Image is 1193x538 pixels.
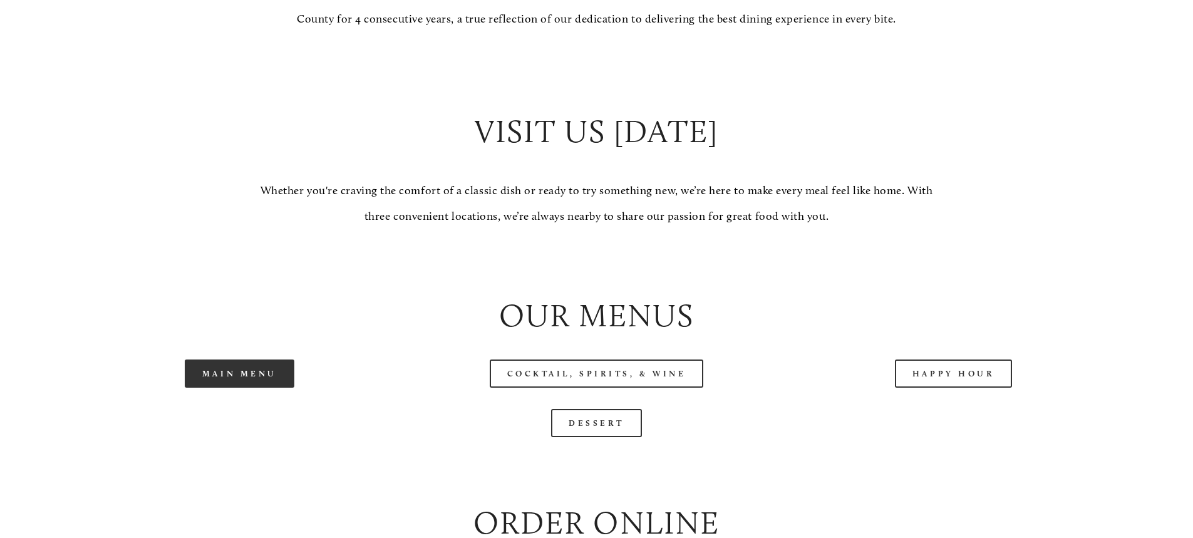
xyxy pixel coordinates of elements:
a: Cocktail, Spirits, & Wine [490,360,704,388]
a: Main Menu [185,360,294,388]
p: Whether you're craving the comfort of a classic dish or ready to try something new, we’re here to... [250,178,943,230]
a: Happy Hour [895,360,1013,388]
h2: Our Menus [71,294,1121,338]
h2: Visit Us [DATE] [250,110,943,154]
a: Dessert [551,409,642,437]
